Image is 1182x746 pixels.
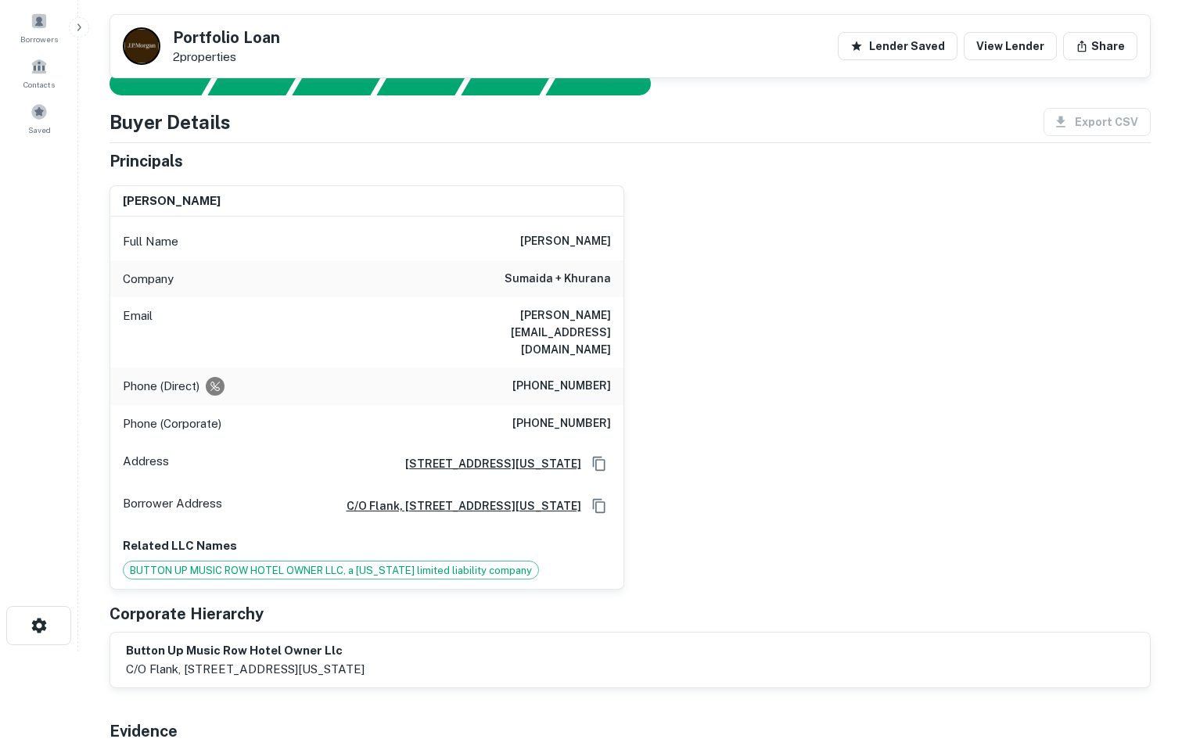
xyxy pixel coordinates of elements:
div: Principals found, still searching for contact information. This may take time... [461,72,552,95]
h6: [PERSON_NAME] [520,232,611,251]
p: Full Name [123,232,178,251]
h5: Portfolio Loan [173,30,280,45]
h5: Corporate Hierarchy [110,602,264,626]
p: Phone (Direct) [123,377,199,396]
p: Borrower Address [123,494,222,518]
button: Share [1063,32,1137,60]
a: Borrowers [5,6,74,48]
button: Copy Address [587,494,611,518]
h6: [PHONE_NUMBER] [512,414,611,433]
span: Contacts [23,78,55,91]
div: Your request is received and processing... [207,72,299,95]
p: 2 properties [173,50,280,64]
h5: Principals [110,149,183,173]
h6: [PERSON_NAME][EMAIL_ADDRESS][DOMAIN_NAME] [423,307,611,358]
button: Lender Saved [838,32,957,60]
p: Phone (Corporate) [123,414,221,433]
h6: [PERSON_NAME] [123,192,221,210]
span: Saved [28,124,51,136]
a: Saved [5,97,74,139]
p: Address [123,452,169,475]
div: Principals found, AI now looking for contact information... [376,72,468,95]
button: Copy Address [587,452,611,475]
h5: Evidence [110,719,178,743]
a: [STREET_ADDRESS][US_STATE] [393,455,581,472]
div: Requests to not be contacted at this number [206,377,225,396]
a: Contacts [5,52,74,94]
span: Borrowers [20,33,58,45]
iframe: Chat Widget [1104,621,1182,696]
span: BUTTON UP MUSIC ROW HOTEL OWNER LLC, a [US_STATE] limited liability company [124,563,538,579]
p: c/o flank, [STREET_ADDRESS][US_STATE] [126,660,365,679]
a: c/o flank, [STREET_ADDRESS][US_STATE] [334,497,581,515]
a: View Lender [964,32,1057,60]
h6: sumaida + khurana [505,270,611,289]
p: Email [123,307,153,358]
p: Related LLC Names [123,536,611,555]
h6: [PHONE_NUMBER] [512,377,611,396]
p: Company [123,270,174,289]
div: Documents found, AI parsing details... [292,72,383,95]
div: AI fulfillment process complete. [546,72,670,95]
div: Sending borrower request to AI... [91,72,208,95]
h4: Buyer Details [110,108,231,136]
h6: button up music row hotel owner llc [126,642,365,660]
